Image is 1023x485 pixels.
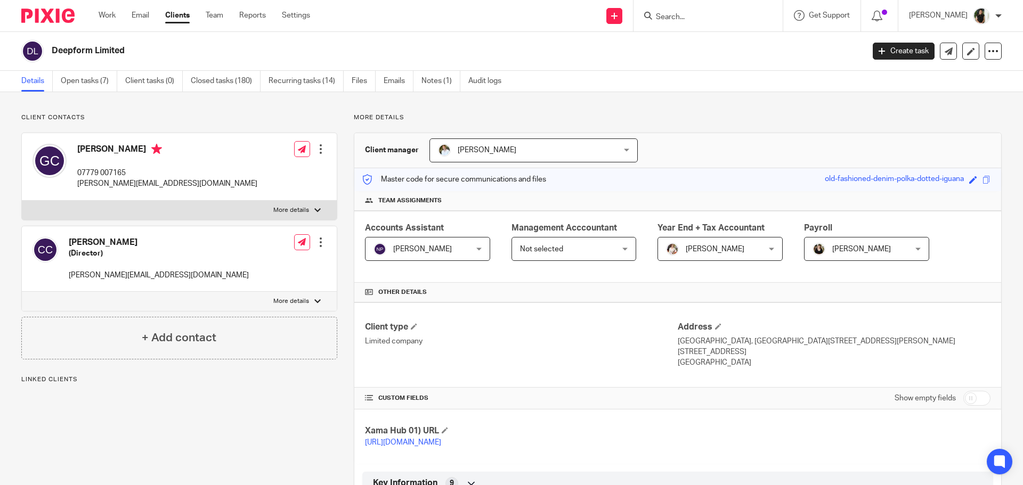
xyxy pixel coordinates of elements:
[33,237,58,262] img: svg%3E
[973,7,990,24] img: Janice%20Tang.jpeg
[657,224,765,232] span: Year End + Tax Accountant
[33,144,67,178] img: svg%3E
[678,322,990,333] h4: Address
[873,43,935,60] a: Create task
[365,439,441,446] a: [URL][DOMAIN_NAME]
[378,288,427,297] span: Other details
[825,174,964,186] div: old-fashioned-denim-polka-dotted-iguana
[678,357,990,368] p: [GEOGRAPHIC_DATA]
[151,144,162,154] i: Primary
[384,71,413,92] a: Emails
[511,224,617,232] span: Management Acccountant
[77,168,257,178] p: 07779 007165
[69,237,249,248] h4: [PERSON_NAME]
[21,9,75,23] img: Pixie
[686,245,744,253] span: [PERSON_NAME]
[520,245,563,253] span: Not selected
[273,297,309,306] p: More details
[365,224,444,232] span: Accounts Assistant
[77,144,257,157] h4: [PERSON_NAME]
[61,71,117,92] a: Open tasks (7)
[365,145,419,155] h3: Client manager
[832,245,891,253] span: [PERSON_NAME]
[273,206,309,215] p: More details
[666,243,679,256] img: Kayleigh%20Henson.jpeg
[69,270,249,281] p: [PERSON_NAME][EMAIL_ADDRESS][DOMAIN_NAME]
[374,243,386,256] img: svg%3E
[21,40,44,62] img: svg%3E
[132,10,149,21] a: Email
[365,336,678,347] p: Limited company
[362,174,546,185] p: Master code for secure communications and files
[69,248,249,259] h5: (Director)
[354,113,1002,122] p: More details
[804,224,832,232] span: Payroll
[269,71,344,92] a: Recurring tasks (14)
[21,113,337,122] p: Client contacts
[352,71,376,92] a: Files
[378,196,442,205] span: Team assignments
[421,71,460,92] a: Notes (1)
[21,71,53,92] a: Details
[77,178,257,189] p: [PERSON_NAME][EMAIL_ADDRESS][DOMAIN_NAME]
[393,245,452,253] span: [PERSON_NAME]
[438,144,451,157] img: sarah-royle.jpg
[99,10,116,21] a: Work
[895,393,956,404] label: Show empty fields
[909,10,968,21] p: [PERSON_NAME]
[206,10,223,21] a: Team
[678,336,990,347] p: [GEOGRAPHIC_DATA], [GEOGRAPHIC_DATA][STREET_ADDRESS][PERSON_NAME]
[142,330,216,346] h4: + Add contact
[365,425,678,437] h4: Xama Hub 01) URL
[52,45,696,56] h2: Deepform Limited
[678,347,990,357] p: [STREET_ADDRESS]
[458,146,516,154] span: [PERSON_NAME]
[365,394,678,402] h4: CUSTOM FIELDS
[165,10,190,21] a: Clients
[365,322,678,333] h4: Client type
[282,10,310,21] a: Settings
[809,12,850,19] span: Get Support
[125,71,183,92] a: Client tasks (0)
[813,243,825,256] img: Helen%20Campbell.jpeg
[655,13,751,22] input: Search
[239,10,266,21] a: Reports
[468,71,509,92] a: Audit logs
[191,71,261,92] a: Closed tasks (180)
[21,375,337,384] p: Linked clients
